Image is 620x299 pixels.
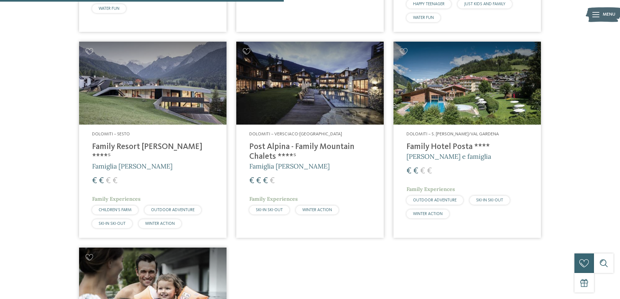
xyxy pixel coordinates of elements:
h4: Family Resort [PERSON_NAME] ****ˢ [92,142,214,162]
span: € [92,177,97,185]
span: € [413,167,418,175]
span: OUTDOOR ADVENTURE [151,208,195,212]
span: JUST KIDS AND FAMILY [464,2,505,6]
span: WATER FUN [413,16,434,20]
h4: Post Alpina - Family Mountain Chalets ****ˢ [249,142,371,162]
span: € [427,167,432,175]
span: € [420,167,425,175]
img: Family Resort Rainer ****ˢ [79,42,227,125]
a: Cercate un hotel per famiglie? Qui troverete solo i migliori! Dolomiti – Sesto Family Resort [PER... [79,42,227,238]
img: Post Alpina - Family Mountain Chalets ****ˢ [236,42,384,125]
span: € [270,177,275,185]
span: HAPPY TEENAGER [413,2,445,6]
span: € [249,177,254,185]
span: € [99,177,104,185]
span: Dolomiti – S. [PERSON_NAME]/Val Gardena [406,132,499,136]
h4: Family Hotel Posta **** [406,142,528,152]
span: Family Experiences [92,196,141,202]
span: CHILDREN’S FARM [99,208,131,212]
span: € [256,177,261,185]
span: Famiglia [PERSON_NAME] [92,162,172,170]
span: Family Experiences [249,196,298,202]
span: Family Experiences [406,186,455,192]
span: Dolomiti – Versciaco-[GEOGRAPHIC_DATA] [249,132,342,136]
span: SKI-IN SKI-OUT [476,198,503,202]
span: WINTER ACTION [145,222,175,226]
a: Cercate un hotel per famiglie? Qui troverete solo i migliori! Dolomiti – Versciaco-[GEOGRAPHIC_DA... [236,42,384,238]
span: WINTER ACTION [413,212,443,216]
span: OUTDOOR ADVENTURE [413,198,457,202]
span: WINTER ACTION [302,208,332,212]
span: € [113,177,117,185]
span: € [406,167,411,175]
a: Cercate un hotel per famiglie? Qui troverete solo i migliori! Dolomiti – S. [PERSON_NAME]/Val Gar... [393,42,541,238]
span: WATER FUN [99,7,119,11]
span: [PERSON_NAME] e famiglia [406,152,491,160]
span: Famiglia [PERSON_NAME] [249,162,330,170]
span: SKI-IN SKI-OUT [99,222,126,226]
img: Cercate un hotel per famiglie? Qui troverete solo i migliori! [393,42,541,125]
span: € [263,177,268,185]
span: SKI-IN SKI-OUT [256,208,283,212]
span: Dolomiti – Sesto [92,132,130,136]
span: € [106,177,111,185]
